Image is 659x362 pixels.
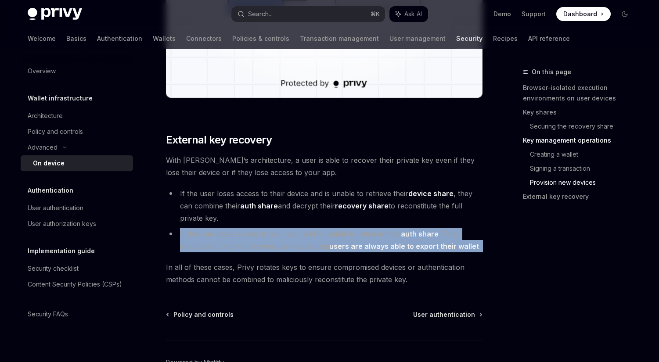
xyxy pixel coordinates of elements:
[389,6,428,22] button: Ask AI
[28,279,122,290] div: Content Security Policies (CSPs)
[248,9,273,19] div: Search...
[413,310,475,319] span: User authentication
[530,176,639,190] a: Provision new devices
[28,219,96,229] div: User authorization keys
[563,10,597,18] span: Dashboard
[523,105,639,119] a: Key shares
[21,124,133,140] a: Policy and controls
[493,10,511,18] a: Demo
[532,67,571,77] span: On this page
[186,28,222,49] a: Connectors
[618,7,632,21] button: Toggle dark mode
[523,81,639,105] a: Browser-isolated execution environments on user devices
[28,111,63,121] div: Architecture
[28,66,56,76] div: Overview
[28,309,68,319] div: Security FAQs
[21,108,133,124] a: Architecture
[413,310,482,319] a: User authentication
[166,187,483,224] li: If the user loses access to their device and is unable to retrieve their , they can combine their...
[530,119,639,133] a: Securing the recovery share
[167,310,234,319] a: Policy and controls
[335,201,389,210] strong: recovery share
[28,246,95,256] h5: Implementation guide
[21,155,133,171] a: On device
[371,11,380,18] span: ⌘ K
[528,28,570,49] a: API reference
[21,276,133,292] a: Content Security Policies (CSPs)
[28,185,73,196] h5: Authentication
[523,133,639,147] a: Key management operations
[21,261,133,276] a: Security checklist
[166,228,483,252] li: If the user loses access to your app and is unable to retrieve their , Privy enables an external ...
[232,28,289,49] a: Policies & controls
[33,158,65,168] div: On device
[389,28,446,49] a: User management
[523,190,639,204] a: External key recovery
[530,147,639,161] a: Creating a wallet
[153,28,176,49] a: Wallets
[493,28,518,49] a: Recipes
[522,10,546,18] a: Support
[97,28,142,49] a: Authentication
[166,133,272,147] span: External key recovery
[66,28,86,49] a: Basics
[404,10,422,18] span: Ask AI
[556,7,611,21] a: Dashboard
[231,6,385,22] button: Search...⌘K
[530,161,639,176] a: Signing a transaction
[240,201,278,210] strong: auth share
[28,203,83,213] div: User authentication
[21,306,133,322] a: Security FAQs
[166,261,483,286] span: In all of these cases, Privy rotates keys to ensure compromised devices or authentication methods...
[21,63,133,79] a: Overview
[28,93,93,104] h5: Wallet infrastructure
[456,28,483,49] a: Security
[28,28,56,49] a: Welcome
[408,189,454,198] strong: device share
[21,200,133,216] a: User authentication
[28,8,82,20] img: dark logo
[401,229,439,238] strong: auth share
[21,216,133,232] a: User authorization keys
[173,310,234,319] span: Policy and controls
[28,263,79,274] div: Security checklist
[300,28,379,49] a: Transaction management
[28,126,83,137] div: Policy and controls
[329,242,479,251] strong: users are always able to export their wallet
[166,154,483,179] span: With [PERSON_NAME]’s architecture, a user is able to recover their private key even if they lose ...
[28,142,58,153] div: Advanced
